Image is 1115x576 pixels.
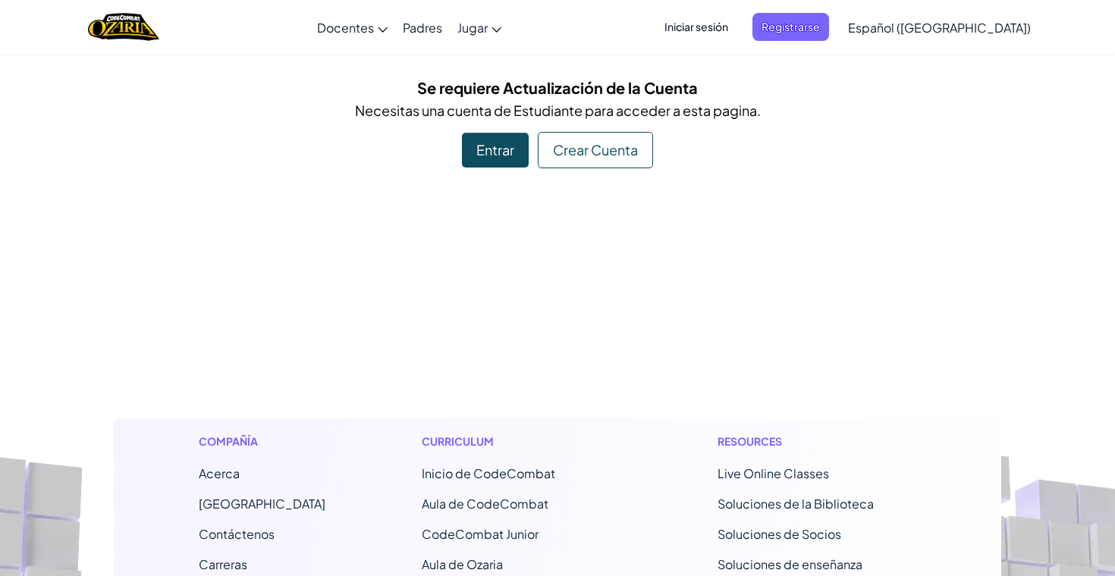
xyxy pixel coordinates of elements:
[88,11,159,42] a: Ozaria by CodeCombat logo
[457,20,488,36] span: Jugar
[199,556,247,572] a: Carreras
[718,556,862,572] a: Soluciones de enseñanza
[422,526,539,542] a: CodeCombat Junior
[395,7,450,48] a: Padres
[199,434,325,449] h1: Compañía
[422,465,555,481] span: Inicio de CodeCombat
[848,20,1031,36] span: Español ([GEOGRAPHIC_DATA])
[718,496,874,512] a: Soluciones de la Biblioteca
[655,13,737,41] button: Iniciar sesión
[462,133,529,167] div: Entrar
[422,434,621,449] h1: Curriculum
[317,20,374,36] span: Docentes
[718,434,917,449] h1: Resources
[718,465,829,481] a: Live Online Classes
[309,7,395,48] a: Docentes
[125,76,990,99] h5: Se requiere Actualización de la Cuenta
[422,556,503,572] a: Aula de Ozaria
[199,496,325,512] a: [GEOGRAPHIC_DATA]
[538,132,653,168] div: Crear Cuenta
[422,496,548,512] a: Aula de CodeCombat
[88,11,159,42] img: Home
[125,99,990,121] p: Necesitas una cuenta de Estudiante para acceder a esta pagina.
[199,526,275,542] span: Contáctenos
[718,526,841,542] a: Soluciones de Socios
[840,7,1038,48] a: Español ([GEOGRAPHIC_DATA])
[450,7,509,48] a: Jugar
[199,465,240,481] a: Acerca
[752,13,829,41] button: Registrarse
